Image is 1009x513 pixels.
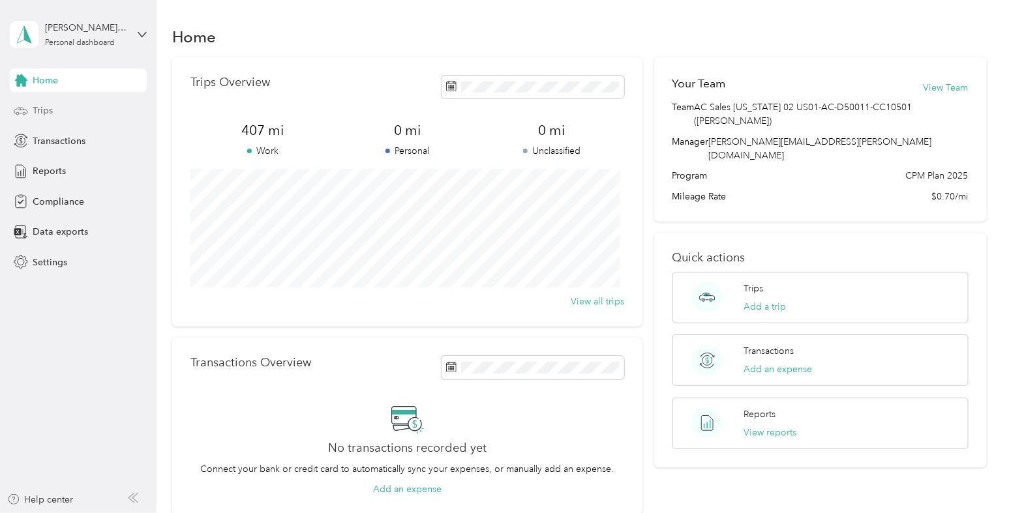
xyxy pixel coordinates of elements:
[744,300,786,314] button: Add a trip
[45,21,127,35] div: [PERSON_NAME][EMAIL_ADDRESS][DOMAIN_NAME]
[33,164,66,178] span: Reports
[335,144,480,158] p: Personal
[33,134,85,148] span: Transactions
[695,100,969,128] span: AC Sales [US_STATE] 02 US01-AC-D50011-CC10501 ([PERSON_NAME])
[672,169,708,183] span: Program
[744,282,763,295] p: Trips
[672,135,709,162] span: Manager
[744,344,794,358] p: Transactions
[328,441,487,455] h2: No transactions recorded yet
[190,356,311,370] p: Transactions Overview
[33,104,53,117] span: Trips
[33,225,88,239] span: Data exports
[335,121,480,139] span: 0 mi
[672,251,969,265] p: Quick actions
[172,30,216,44] h1: Home
[479,144,624,158] p: Unclassified
[744,407,776,421] p: Reports
[479,121,624,139] span: 0 mi
[672,190,727,203] span: Mileage Rate
[709,136,932,161] span: [PERSON_NAME][EMAIL_ADDRESS][PERSON_NAME][DOMAIN_NAME]
[33,74,58,87] span: Home
[190,76,270,89] p: Trips Overview
[571,295,624,308] button: View all trips
[932,190,969,203] span: $0.70/mi
[33,256,67,269] span: Settings
[936,440,1009,513] iframe: Everlance-gr Chat Button Frame
[744,362,812,376] button: Add an expense
[906,169,969,183] span: CPM Plan 2025
[190,121,335,139] span: 407 mi
[924,81,969,95] button: View Team
[45,39,115,47] div: Personal dashboard
[201,462,614,476] p: Connect your bank or credit card to automatically sync your expenses, or manually add an expense.
[672,100,695,128] span: Team
[672,76,726,92] h2: Your Team
[190,144,335,158] p: Work
[373,482,442,496] button: Add an expense
[7,493,74,506] button: Help center
[33,195,84,209] span: Compliance
[744,426,796,439] button: View reports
